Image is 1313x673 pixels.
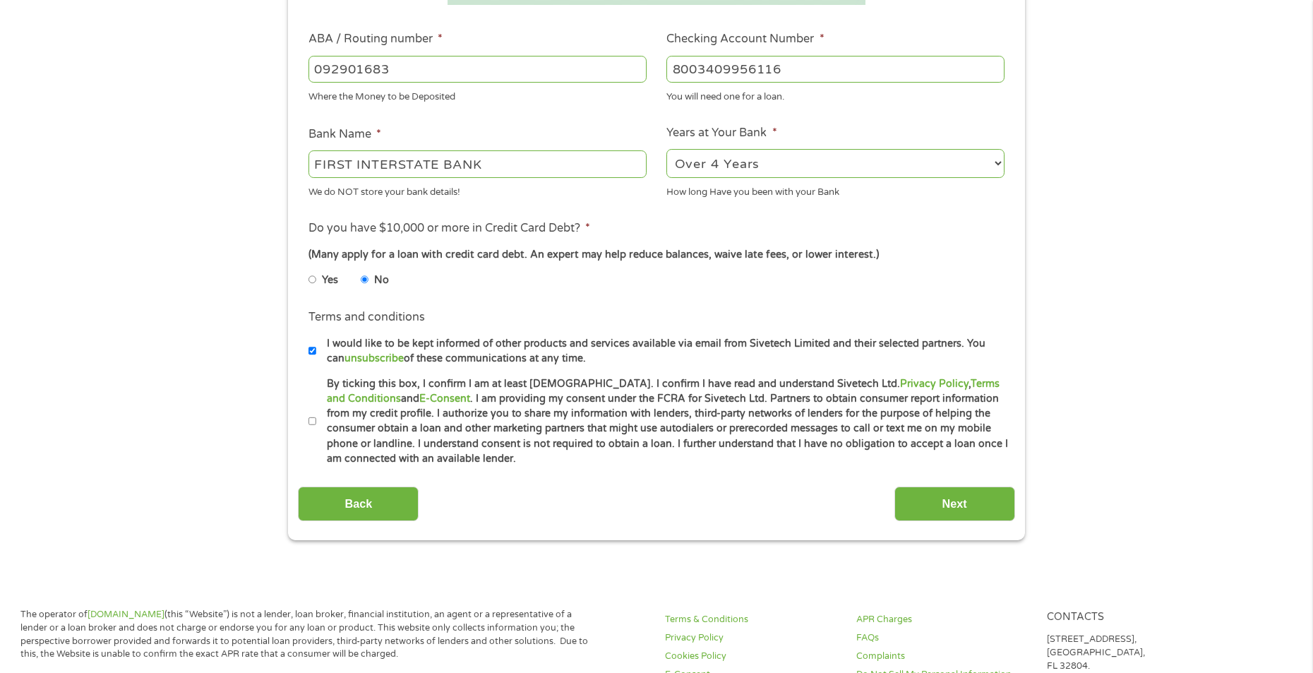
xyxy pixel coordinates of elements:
div: You will need one for a loan. [666,85,1005,105]
label: Do you have $10,000 or more in Credit Card Debt? [308,221,590,236]
label: I would like to be kept informed of other products and services available via email from Sivetech... [316,336,1009,367]
a: Terms and Conditions [327,378,1000,405]
p: The operator of (this “Website”) is not a lender, loan broker, financial institution, an agent or... [20,608,593,662]
label: By ticking this box, I confirm I am at least [DEMOGRAPHIC_DATA]. I confirm I have read and unders... [316,376,1009,467]
a: Terms & Conditions [665,613,839,626]
a: Privacy Policy [665,631,839,645]
label: Bank Name [308,127,381,142]
a: unsubscribe [344,352,404,364]
a: Privacy Policy [900,378,969,390]
a: E-Consent [419,393,470,405]
input: Next [894,487,1015,521]
div: We do NOT store your bank details! [308,180,647,199]
div: (Many apply for a loan with credit card debt. An expert may help reduce balances, waive late fees... [308,247,1005,263]
h4: Contacts [1047,611,1221,624]
label: Years at Your Bank [666,126,777,141]
a: APR Charges [856,613,1030,626]
a: Cookies Policy [665,650,839,663]
div: How long Have you been with your Bank [666,180,1005,199]
label: Terms and conditions [308,310,425,325]
p: [STREET_ADDRESS], [GEOGRAPHIC_DATA], FL 32804. [1047,633,1221,673]
a: [DOMAIN_NAME] [88,609,164,620]
label: Yes [322,273,338,288]
input: 345634636 [666,56,1005,83]
label: ABA / Routing number [308,32,443,47]
input: Back [298,487,419,521]
a: FAQs [856,631,1030,645]
a: Complaints [856,650,1030,663]
input: 263177916 [308,56,647,83]
label: No [374,273,389,288]
div: Where the Money to be Deposited [308,85,647,105]
label: Checking Account Number [666,32,824,47]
